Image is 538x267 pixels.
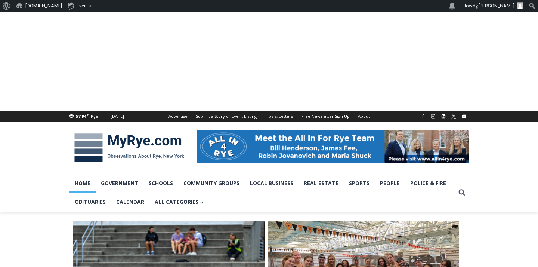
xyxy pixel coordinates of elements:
a: Calendar [111,193,149,211]
a: Real Estate [299,174,344,193]
a: Schools [143,174,178,193]
nav: Primary Navigation [69,174,455,212]
a: Facebook [418,112,427,121]
a: Free Newsletter Sign Up [297,111,354,122]
span: F [87,112,89,116]
a: Police & Fire [405,174,451,193]
a: People [375,174,405,193]
a: Home [69,174,96,193]
a: YouTube [460,112,469,121]
span: [PERSON_NAME] [479,3,514,9]
a: Sports [344,174,375,193]
span: 57.94 [76,113,86,119]
a: Advertise [164,111,192,122]
a: Submit a Story or Event Listing [192,111,261,122]
img: All in for Rye [197,130,469,163]
div: Rye [91,113,98,120]
img: MyRye.com [69,128,189,167]
a: Government [96,174,143,193]
a: Obituaries [69,193,111,211]
nav: Secondary Navigation [164,111,374,122]
a: Instagram [429,112,437,121]
a: Linkedin [439,112,448,121]
a: Tips & Letters [261,111,297,122]
a: About [354,111,374,122]
a: Local Business [245,174,299,193]
span: All Categories [155,198,204,206]
a: Community Groups [178,174,245,193]
button: View Search Form [455,186,469,199]
a: All Categories [149,193,209,211]
div: [DATE] [111,113,124,120]
a: X [449,112,458,121]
